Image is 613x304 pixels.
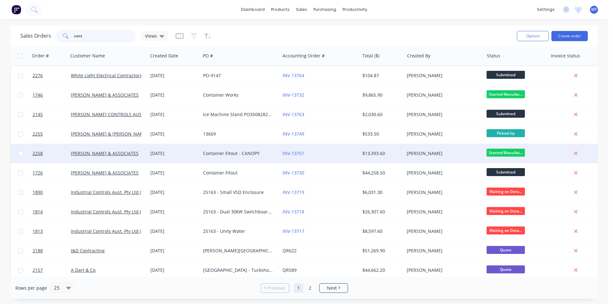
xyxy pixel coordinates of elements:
[283,248,297,254] a: QR622
[407,111,478,118] div: [PERSON_NAME]
[71,150,139,156] a: [PERSON_NAME] & ASSOCIATES
[320,285,348,291] a: Next page
[283,111,304,117] a: INV-13763
[33,261,71,280] a: 2157
[203,248,274,254] div: [PERSON_NAME][GEOGRAPHIC_DATA] - Tuckshop Refurbishment
[283,228,304,234] a: INV-13717
[293,5,310,14] div: sales
[487,246,525,254] span: Quote
[71,72,142,78] a: White Light Electrical Contractors
[267,285,285,291] span: Previous
[203,131,274,137] div: 13669
[33,72,43,79] span: 2276
[150,267,198,273] div: [DATE]
[517,31,549,41] button: Options
[71,228,149,234] a: Industrial Controls Aust. Pty Ltd (ICA)
[203,72,274,79] div: PO-9147
[33,241,71,260] a: 2188
[283,53,325,59] div: Accounting Order #
[305,283,315,293] a: Page 2
[487,53,500,59] div: Status
[145,33,157,39] span: Views
[487,188,525,196] span: Waiting on Deta...
[33,105,71,124] a: 2145
[203,53,213,59] div: PO #
[33,209,43,215] span: 1814
[283,72,304,78] a: INV-13764
[150,111,198,118] div: [DATE]
[362,53,379,59] div: Total ($)
[20,33,51,39] h1: Sales Orders
[591,7,597,12] span: MT
[487,90,525,98] span: Started Manufac...
[362,111,400,118] div: $2,030.60
[407,267,478,273] div: [PERSON_NAME]
[258,283,351,293] ul: Pagination
[551,53,580,59] div: Invoice status
[33,222,71,241] a: 1813
[32,53,49,59] div: Order #
[33,183,71,202] a: 1890
[268,5,293,14] div: products
[362,267,400,273] div: $44,662.20
[362,72,400,79] div: $104.87
[33,170,43,176] span: 1726
[283,131,304,137] a: INV-13749
[339,5,370,14] div: productivity
[203,209,274,215] div: 25163 - Dual 30kW Switchboard - Unity Water
[33,85,71,105] a: 1746
[150,92,198,98] div: [DATE]
[33,66,71,85] a: 2276
[407,72,478,79] div: [PERSON_NAME]
[362,150,400,157] div: $13,393.60
[362,131,400,137] div: $533.50
[283,150,304,156] a: INV-13751
[407,131,478,137] div: [PERSON_NAME]
[203,228,274,234] div: 25163 - Unity Water
[261,285,289,291] a: Previous page
[15,285,47,291] span: Rows per page
[362,209,400,215] div: $26,307.60
[150,150,198,157] div: [DATE]
[33,267,43,273] span: 2157
[283,267,297,273] a: QR589
[283,189,304,195] a: INV-13719
[33,131,43,137] span: 2255
[407,150,478,157] div: [PERSON_NAME]
[283,92,304,98] a: INV-13732
[327,285,337,291] span: Next
[362,228,400,234] div: $8,597.60
[150,53,178,59] div: Created Date
[203,267,274,273] div: [GEOGRAPHIC_DATA] - Tuckshop Refurbishment
[150,209,198,215] div: [DATE]
[203,170,274,176] div: Container Fitout
[487,226,525,234] span: Waiting on Deta...
[33,111,43,118] span: 2145
[487,207,525,215] span: Waiting on Deta...
[407,209,478,215] div: [PERSON_NAME]
[407,248,478,254] div: [PERSON_NAME]
[33,92,43,98] span: 1746
[33,189,43,196] span: 1890
[407,92,478,98] div: [PERSON_NAME]
[71,92,139,98] a: [PERSON_NAME] & ASSOCIATES
[150,131,198,137] div: [DATE]
[487,168,525,176] span: Submitted
[407,170,478,176] div: [PERSON_NAME]
[71,189,149,195] a: Industrial Controls Aust. Pty Ltd (ICA)
[74,30,136,42] input: Search...
[407,53,430,59] div: Created By
[487,265,525,273] span: Quote
[150,228,198,234] div: [DATE]
[150,170,198,176] div: [DATE]
[203,92,274,98] div: Container Works
[551,31,588,41] button: Create order
[33,248,43,254] span: 2188
[150,248,198,254] div: [DATE]
[33,163,71,182] a: 1726
[294,283,303,293] a: Page 1 is your current page
[203,150,274,157] div: Container Fitout - CANOPY
[407,228,478,234] div: [PERSON_NAME]
[534,5,558,14] div: settings
[362,92,400,98] div: $9,865.90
